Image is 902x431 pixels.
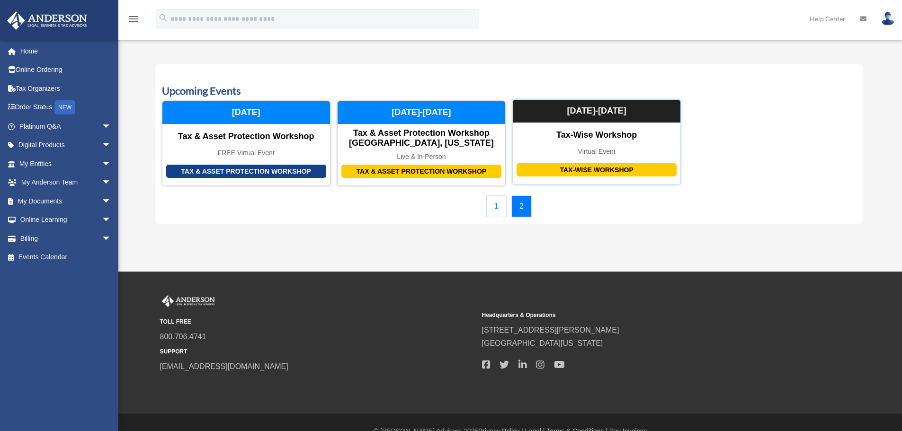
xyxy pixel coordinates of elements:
div: NEW [54,100,75,114]
a: Tax-Wise Workshop Tax-Wise Workshop Virtual Event [DATE]-[DATE] [512,101,681,186]
a: 800.706.4741 [160,333,206,341]
span: arrow_drop_down [102,173,121,193]
span: arrow_drop_down [102,117,121,136]
a: My Entitiesarrow_drop_down [7,154,125,173]
a: Tax & Asset Protection Workshop Tax & Asset Protection Workshop FREE Virtual Event [DATE] [162,101,330,186]
a: My Anderson Teamarrow_drop_down [7,173,125,192]
span: arrow_drop_down [102,211,121,230]
span: arrow_drop_down [102,192,121,211]
a: 2 [511,195,532,217]
i: search [158,13,169,23]
a: Billingarrow_drop_down [7,229,125,248]
h3: Upcoming Events [162,84,857,98]
small: Headquarters & Operations [482,310,797,320]
div: Tax & Asset Protection Workshop [166,165,326,178]
div: Live & In-Person [338,153,505,161]
a: [EMAIL_ADDRESS][DOMAIN_NAME] [160,362,288,370]
div: [DATE] [162,101,330,124]
a: Tax & Asset Protection Workshop Tax & Asset Protection Workshop [GEOGRAPHIC_DATA], [US_STATE] Liv... [337,101,506,186]
i: menu [128,13,139,25]
a: Online Learningarrow_drop_down [7,211,125,229]
small: TOLL FREE [160,317,475,327]
div: [DATE]-[DATE] [513,100,680,123]
a: Home [7,42,125,61]
div: [DATE]-[DATE] [338,101,505,124]
a: Online Ordering [7,61,125,79]
a: Order StatusNEW [7,98,125,117]
span: arrow_drop_down [102,229,121,248]
div: Tax & Asset Protection Workshop [GEOGRAPHIC_DATA], [US_STATE] [338,128,505,149]
img: User Pic [881,12,895,26]
div: Tax-Wise Workshop [513,130,680,141]
span: arrow_drop_down [102,154,121,174]
span: arrow_drop_down [102,136,121,155]
div: Tax-Wise Workshop [517,163,677,177]
a: Events Calendar [7,248,121,267]
small: SUPPORT [160,347,475,357]
div: Virtual Event [513,148,680,156]
div: FREE Virtual Event [162,149,330,157]
a: [GEOGRAPHIC_DATA][US_STATE] [482,339,603,347]
a: Platinum Q&Aarrow_drop_down [7,117,125,136]
div: Tax & Asset Protection Workshop [162,132,330,142]
a: Tax Organizers [7,79,125,98]
a: [STREET_ADDRESS][PERSON_NAME] [482,326,619,334]
a: My Documentsarrow_drop_down [7,192,125,211]
a: Digital Productsarrow_drop_down [7,136,125,155]
img: Anderson Advisors Platinum Portal [4,11,90,30]
a: menu [128,17,139,25]
img: Anderson Advisors Platinum Portal [160,295,217,308]
div: Tax & Asset Protection Workshop [341,165,501,178]
a: 1 [486,195,507,217]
